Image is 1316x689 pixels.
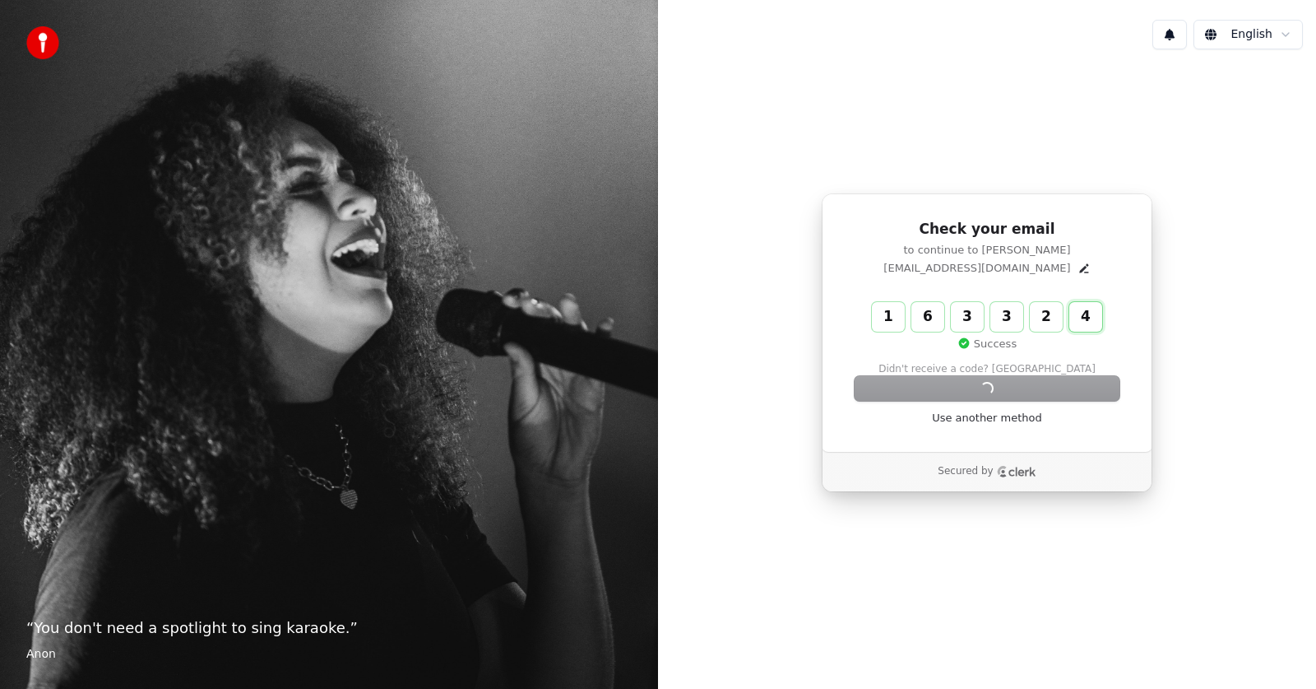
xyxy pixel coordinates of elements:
[872,302,1135,332] input: Enter verification code
[1077,262,1091,275] button: Edit
[855,243,1119,258] p: to continue to [PERSON_NAME]
[883,261,1070,276] p: [EMAIL_ADDRESS][DOMAIN_NAME]
[855,220,1119,240] h1: Check your email
[932,411,1042,426] a: Use another method
[938,465,993,478] p: Secured by
[26,26,59,59] img: youka
[26,617,632,640] p: “ You don't need a spotlight to sing karaoke. ”
[997,466,1036,477] a: Clerk logo
[957,337,1017,351] p: Success
[26,646,632,663] footer: Anon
